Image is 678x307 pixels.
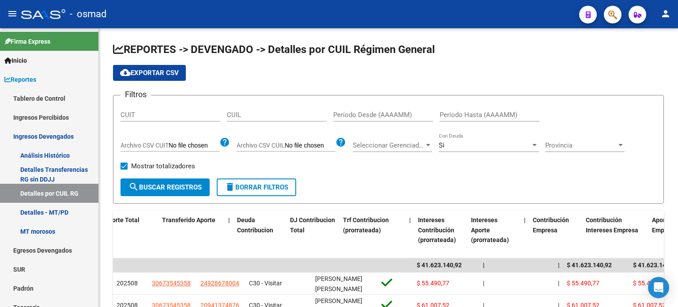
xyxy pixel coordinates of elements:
[471,216,509,244] span: Intereses Aporte (prorrateada)
[113,65,186,81] button: Exportar CSV
[217,178,296,196] button: Borrar Filtros
[567,280,599,287] span: $ 55.490,77
[225,183,288,191] span: Borrar Filtros
[414,211,467,260] datatable-header-cell: Intereses Contribución (prorrateada)
[586,216,638,234] span: Contribución Intereses Empresa
[169,142,219,150] input: Archivo CSV CUIT
[228,216,230,224] span: |
[225,211,234,260] datatable-header-cell: |
[417,280,449,287] span: $ 55.490,77
[353,141,424,149] span: Seleccionar Gerenciador
[648,277,669,298] div: Open Intercom Messenger
[467,211,520,260] datatable-header-cell: Intereses Aporte (prorrateada)
[121,178,210,196] button: Buscar Registros
[121,88,151,101] h3: Filtros
[439,141,444,149] span: Si
[533,216,569,234] span: Contribución Empresa
[7,8,18,19] mat-icon: menu
[633,280,666,287] span: $ 55.490,77
[128,182,139,192] mat-icon: search
[483,262,485,269] span: |
[483,280,484,287] span: |
[315,275,362,292] span: [PERSON_NAME] [PERSON_NAME]
[524,216,526,224] span: |
[558,262,560,269] span: |
[92,211,158,260] datatable-header-cell: DJ Aporte Total
[286,211,339,260] datatable-header-cell: DJ Contribucion Total
[529,211,582,260] datatable-header-cell: Contribución Empresa
[339,211,406,260] datatable-header-cell: Trf Contribucion (prorrateada)
[200,280,239,287] span: 24928678004
[131,161,195,171] span: Mostrar totalizadores
[520,211,529,260] datatable-header-cell: |
[249,280,282,287] span: C30 - Visitar
[120,67,131,78] mat-icon: cloud_download
[158,211,225,260] datatable-header-cell: Transferido Aporte
[162,216,215,224] span: Transferido Aporte
[660,8,671,19] mat-icon: person
[70,4,106,24] span: - osmad
[418,216,456,244] span: Intereses Contribución (prorrateada)
[237,142,285,149] span: Archivo CSV CUIL
[285,142,335,150] input: Archivo CSV CUIL
[582,211,648,260] datatable-header-cell: Contribución Intereses Empresa
[120,69,179,77] span: Exportar CSV
[152,280,191,287] span: 30673545358
[117,280,138,287] span: 202508
[545,141,617,149] span: Provincia
[4,75,36,84] span: Reportes
[406,211,414,260] datatable-header-cell: |
[417,262,462,269] span: $ 41.623.140,92
[237,216,273,234] span: Deuda Contribucion
[96,216,139,224] span: DJ Aporte Total
[409,216,411,224] span: |
[290,216,335,234] span: DJ Contribucion Total
[343,216,389,234] span: Trf Contribucion (prorrateada)
[225,182,235,192] mat-icon: delete
[234,211,286,260] datatable-header-cell: Deuda Contribucion
[633,262,678,269] span: $ 41.623.140,92
[558,280,559,287] span: |
[121,142,169,149] span: Archivo CSV CUIT
[4,56,27,65] span: Inicio
[113,43,435,56] span: REPORTES -> DEVENGADO -> Detalles por CUIL Régimen General
[335,137,346,148] mat-icon: help
[219,137,230,148] mat-icon: help
[567,262,612,269] span: $ 41.623.140,92
[4,37,50,46] span: Firma Express
[128,183,202,191] span: Buscar Registros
